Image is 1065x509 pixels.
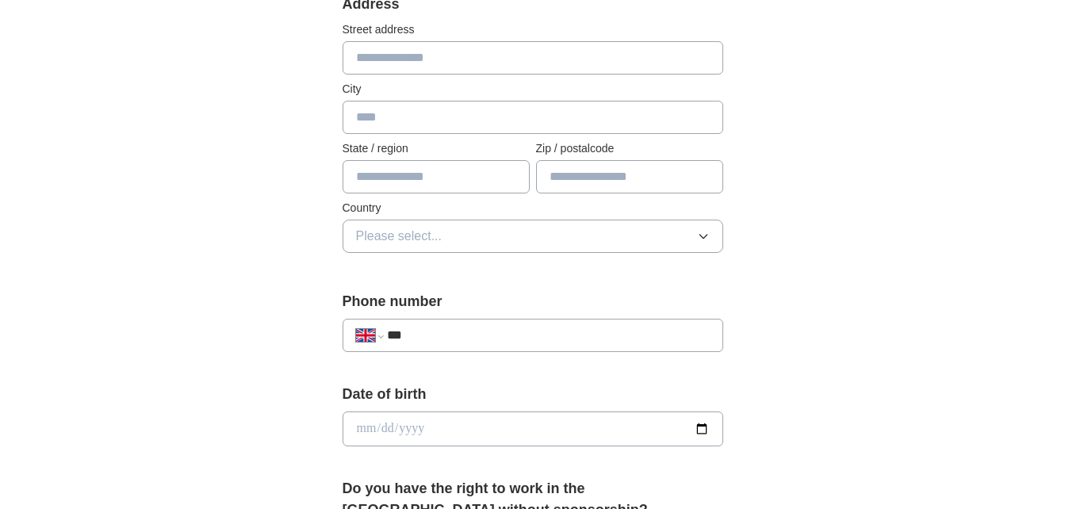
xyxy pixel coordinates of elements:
[536,140,723,157] label: Zip / postalcode
[343,291,723,312] label: Phone number
[343,140,530,157] label: State / region
[343,21,723,38] label: Street address
[343,384,723,405] label: Date of birth
[356,227,442,246] span: Please select...
[343,200,723,216] label: Country
[343,81,723,98] label: City
[343,220,723,253] button: Please select...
